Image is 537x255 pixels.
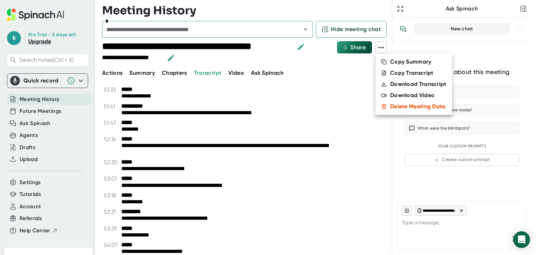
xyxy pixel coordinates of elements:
[390,58,431,65] div: Copy Summary
[390,103,446,110] div: Delete Meeting Data
[513,231,530,248] div: Open Intercom Messenger
[390,70,434,76] div: Copy Transcript
[390,81,446,88] div: Download Transcript
[390,92,435,99] div: Download Video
